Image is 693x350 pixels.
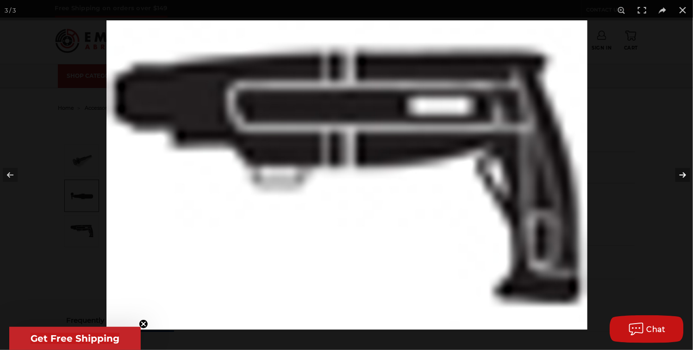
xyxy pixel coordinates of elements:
button: Next (arrow right) [661,152,693,198]
button: Chat [610,315,684,343]
div: Get Free ShippingClose teaser [9,327,141,350]
span: Chat [647,325,666,334]
span: Get Free Shipping [31,333,119,344]
button: Close teaser [139,319,148,329]
img: Mandrel_Power_Drill__45661.1570196761.jpg [106,20,587,330]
